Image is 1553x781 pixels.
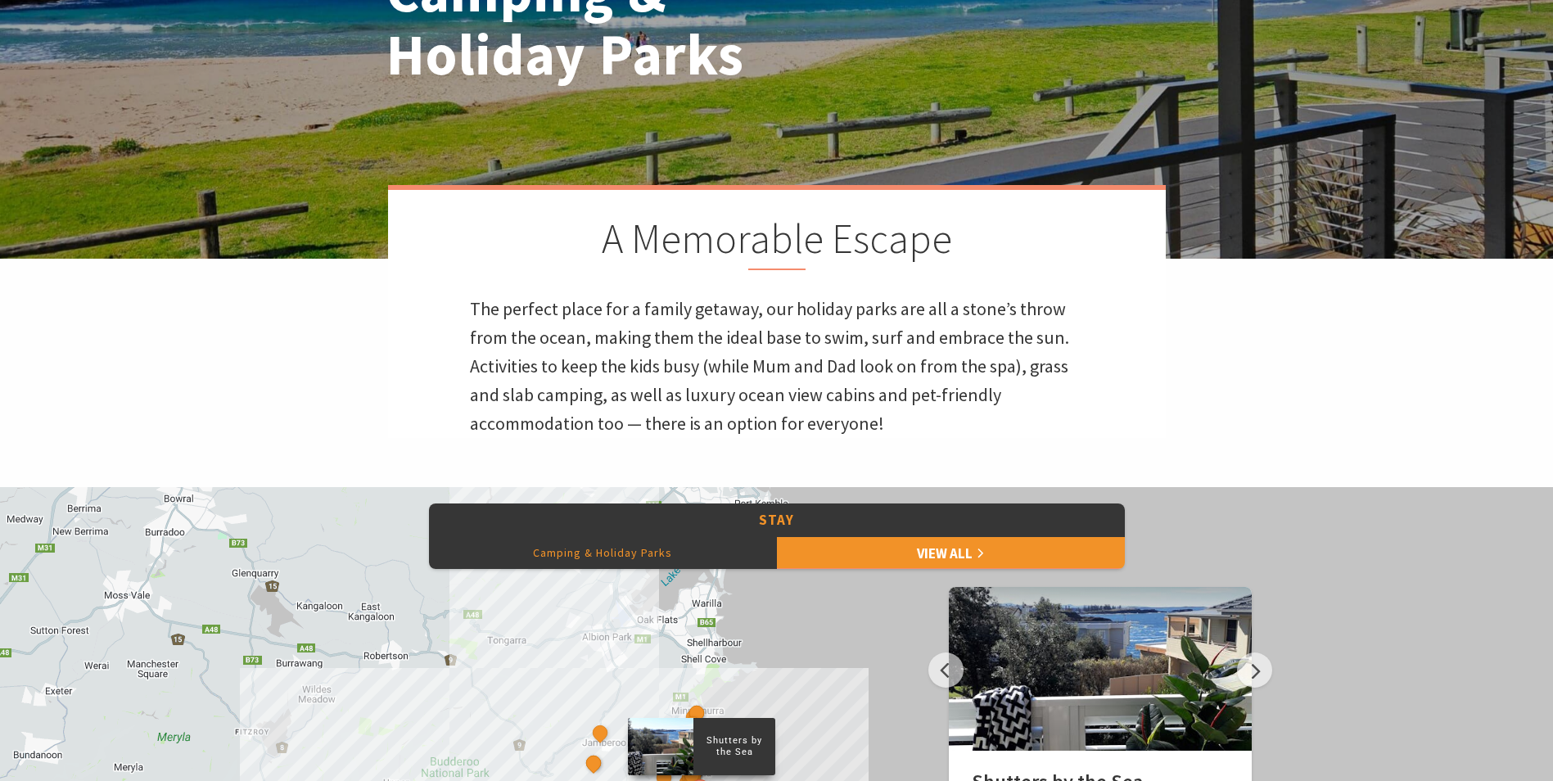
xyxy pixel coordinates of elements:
[644,754,666,775] button: See detail about Cicada Luxury Camping
[777,536,1125,569] a: View All
[928,652,964,688] button: Previous
[470,295,1084,439] p: The perfect place for a family getaway, our holiday parks are all a stone’s throw from the ocean,...
[1237,652,1272,688] button: Next
[470,214,1084,270] h2: A Memorable Escape
[589,723,611,744] button: See detail about Jamberoo Pub and Saleyard Motel
[693,734,775,760] p: Shutters by the Sea
[429,503,1125,537] button: Stay
[583,753,604,774] button: See detail about Jamberoo Valley Farm Cottages
[429,536,777,569] button: Camping & Holiday Parks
